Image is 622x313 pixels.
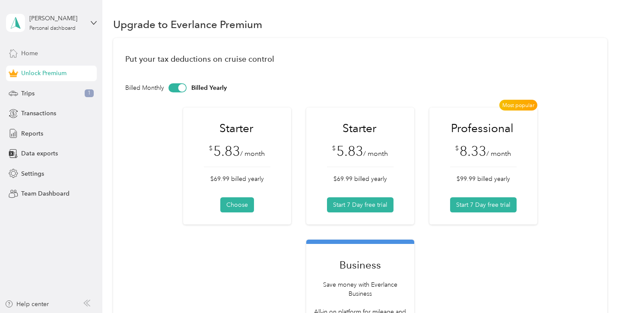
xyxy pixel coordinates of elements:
[21,189,70,198] span: Team Dashboard
[21,109,56,118] span: Transactions
[191,83,227,92] p: Billed Yearly
[21,49,38,58] span: Home
[5,300,49,309] button: Help center
[21,89,35,98] span: Trips
[209,144,213,153] span: $
[450,197,517,212] button: Start 7 Day free trial
[363,149,388,158] span: / month
[450,174,517,183] p: $99.99 billed yearly
[204,174,270,183] p: $69.99 billed yearly
[499,100,537,111] span: Most popular
[327,174,394,183] p: $69.99 billed yearly
[125,54,595,63] h1: Put your tax deductions on cruise control
[21,169,44,178] span: Settings
[204,121,269,136] h1: Starter
[327,121,392,136] h1: Starter
[21,129,43,138] span: Reports
[213,143,240,159] span: 5.83
[311,280,409,298] p: Save money with Everlance Business
[311,257,409,272] h1: Business
[29,26,76,31] div: Personal dashboard
[327,197,394,212] button: Start 7 Day free trial
[220,197,254,212] button: Choose
[21,69,67,78] span: Unlock Premium
[21,149,58,158] span: Data exports
[240,149,265,158] span: / month
[455,144,459,153] span: $
[113,20,262,29] h1: Upgrade to Everlance Premium
[486,149,511,158] span: / month
[460,143,486,159] span: 8.33
[332,144,336,153] span: $
[336,143,363,159] span: 5.83
[125,83,164,92] p: Billed Monthly
[85,89,94,97] span: 1
[574,265,622,313] iframe: Everlance-gr Chat Button Frame
[450,121,515,136] h1: Professional
[29,14,83,23] div: [PERSON_NAME]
